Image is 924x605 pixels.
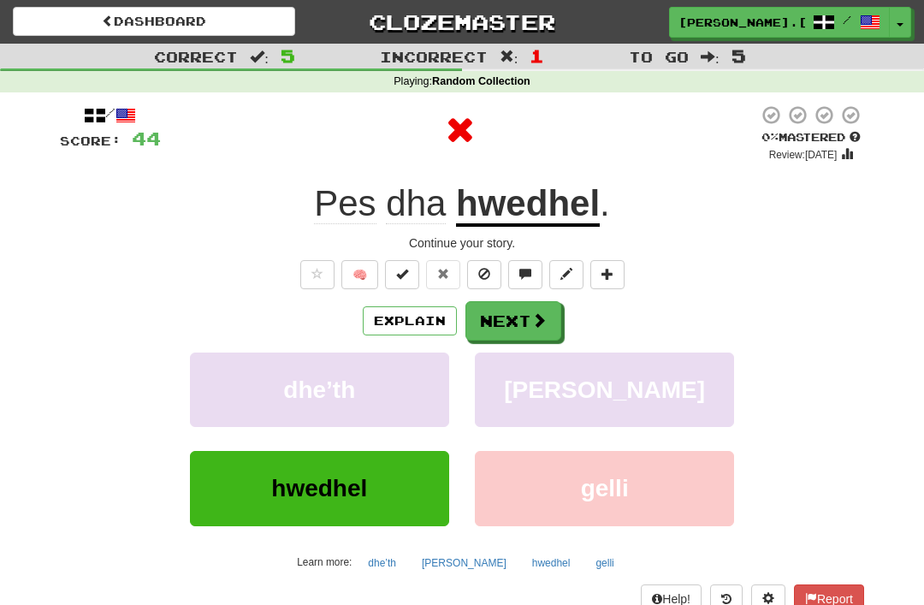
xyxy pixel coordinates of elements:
[297,556,352,568] small: Learn more:
[678,15,805,30] span: [PERSON_NAME].[PERSON_NAME]
[669,7,890,38] a: [PERSON_NAME].[PERSON_NAME] /
[13,7,295,36] a: Dashboard
[581,475,629,501] span: gelli
[590,260,625,289] button: Add to collection (alt+a)
[758,130,864,145] div: Mastered
[190,451,449,525] button: hwedhel
[250,50,269,64] span: :
[60,234,864,252] div: Continue your story.
[432,75,530,87] strong: Random Collection
[321,7,603,37] a: Clozemaster
[456,183,600,227] u: hwedhel
[761,130,779,144] span: 0 %
[843,14,851,26] span: /
[500,50,518,64] span: :
[465,301,561,341] button: Next
[629,48,689,65] span: To go
[701,50,720,64] span: :
[190,353,449,427] button: dhe’th
[467,260,501,289] button: Ignore sentence (alt+i)
[731,45,746,66] span: 5
[600,183,610,223] span: .
[154,48,238,65] span: Correct
[132,128,161,149] span: 44
[769,149,838,161] small: Review: [DATE]
[426,260,460,289] button: Reset to 0% Mastered (alt+r)
[300,260,335,289] button: Favorite sentence (alt+f)
[341,260,378,289] button: 🧠
[358,550,406,576] button: dhe’th
[60,104,161,126] div: /
[475,353,734,427] button: [PERSON_NAME]
[385,260,419,289] button: Set this sentence to 100% Mastered (alt+m)
[281,45,295,66] span: 5
[530,45,544,66] span: 1
[386,183,446,224] span: dha
[549,260,583,289] button: Edit sentence (alt+d)
[380,48,488,65] span: Incorrect
[523,550,580,576] button: hwedhel
[363,306,457,335] button: Explain
[508,260,542,289] button: Discuss sentence (alt+u)
[283,377,355,403] span: dhe’th
[586,550,623,576] button: gelli
[271,475,367,501] span: hwedhel
[412,550,516,576] button: [PERSON_NAME]
[475,451,734,525] button: gelli
[60,133,121,148] span: Score:
[314,183,376,224] span: Pes
[504,377,705,403] span: [PERSON_NAME]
